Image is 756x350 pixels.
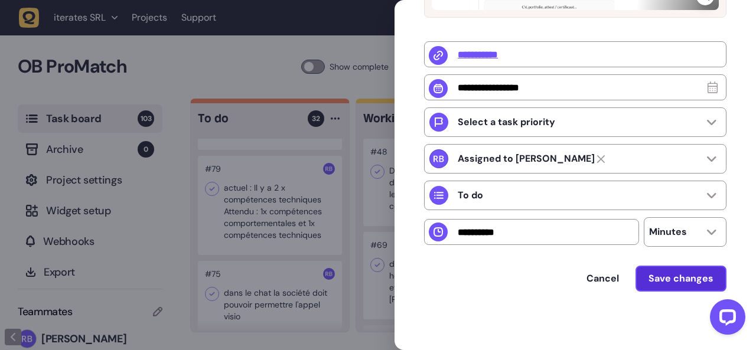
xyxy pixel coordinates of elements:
strong: Rodolphe Balay [458,153,595,165]
span: Save changes [649,274,713,283]
p: To do [458,189,483,201]
button: Cancel [575,267,631,290]
p: Minutes [649,226,687,238]
iframe: LiveChat chat widget [700,295,750,344]
p: Select a task priority [458,116,555,128]
button: Save changes [636,266,726,292]
span: Cancel [586,274,619,283]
